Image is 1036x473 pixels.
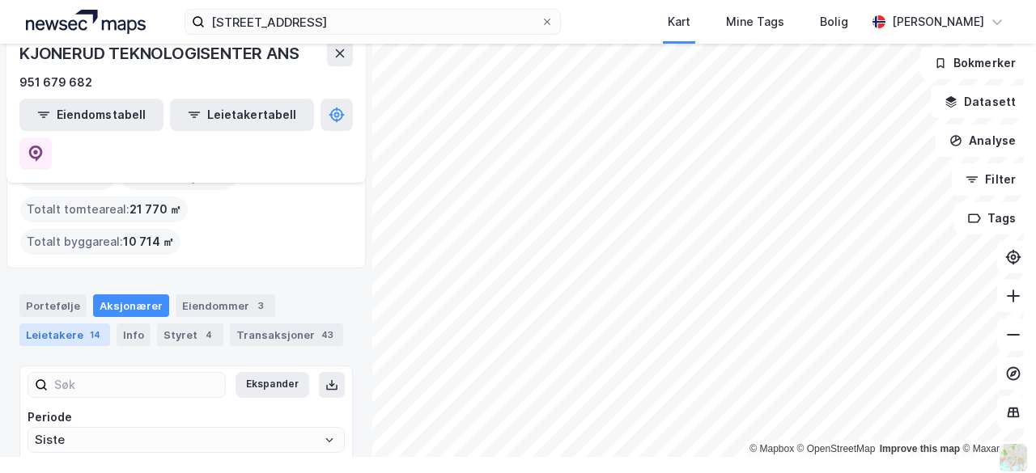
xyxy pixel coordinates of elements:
span: 21 770 ㎡ [129,200,181,219]
div: Info [117,323,151,346]
button: Bokmerker [920,47,1030,79]
div: 951 679 682 [19,73,92,92]
button: Datasett [931,86,1030,118]
div: Kontrollprogram for chat [955,395,1036,473]
button: Leietakertabell [170,99,314,131]
input: ClearOpen [28,428,344,452]
button: Open [323,433,336,446]
input: Søk [48,373,225,397]
iframe: Chat Widget [955,395,1036,473]
div: Bolig [820,12,848,32]
div: KJONERUD TEKNOLOGISENTER ANS [19,40,302,66]
input: Søk på adresse, matrikkel, gårdeiere, leietakere eller personer [205,10,541,34]
a: Mapbox [749,443,794,454]
div: Portefølje [19,294,87,317]
button: Eiendomstabell [19,99,163,131]
div: Styret [157,323,223,346]
div: 43 [318,327,337,343]
div: Periode [28,408,345,427]
div: Eiendommer [176,294,275,317]
div: Totalt tomteareal : [20,196,188,222]
button: Tags [954,202,1030,234]
button: Ekspander [236,372,309,398]
div: Leietakere [19,323,110,346]
div: 14 [87,327,104,343]
div: Transaksjoner [230,323,343,346]
div: Kart [668,12,690,32]
div: Mine Tags [726,12,784,32]
button: Analyse [936,125,1030,157]
div: [PERSON_NAME] [892,12,984,32]
a: OpenStreetMap [797,443,876,454]
a: Improve this map [880,443,960,454]
span: 10 714 ㎡ [123,232,174,251]
div: 3 [253,298,269,314]
div: Aksjonærer [93,294,169,317]
div: Totalt byggareal : [20,229,180,255]
img: logo.a4113a55bc3d86da70a041830d287a7e.svg [26,10,146,34]
button: Filter [952,163,1030,196]
div: 4 [201,327,217,343]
